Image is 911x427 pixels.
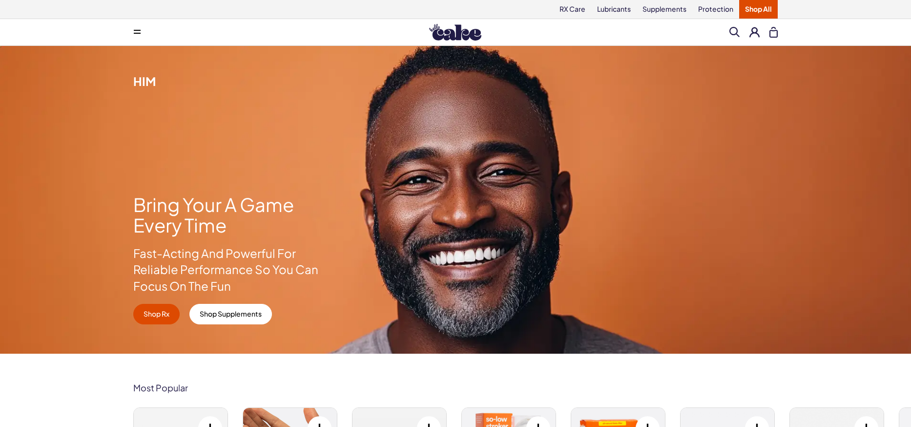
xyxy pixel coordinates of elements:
[133,245,320,295] p: Fast-Acting And Powerful For Reliable Performance So You Can Focus On The Fun
[133,74,156,88] span: Him
[133,304,180,324] a: Shop Rx
[429,24,481,41] img: Hello Cake
[133,194,320,235] h1: Bring Your A Game Every Time
[189,304,272,324] a: Shop Supplements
